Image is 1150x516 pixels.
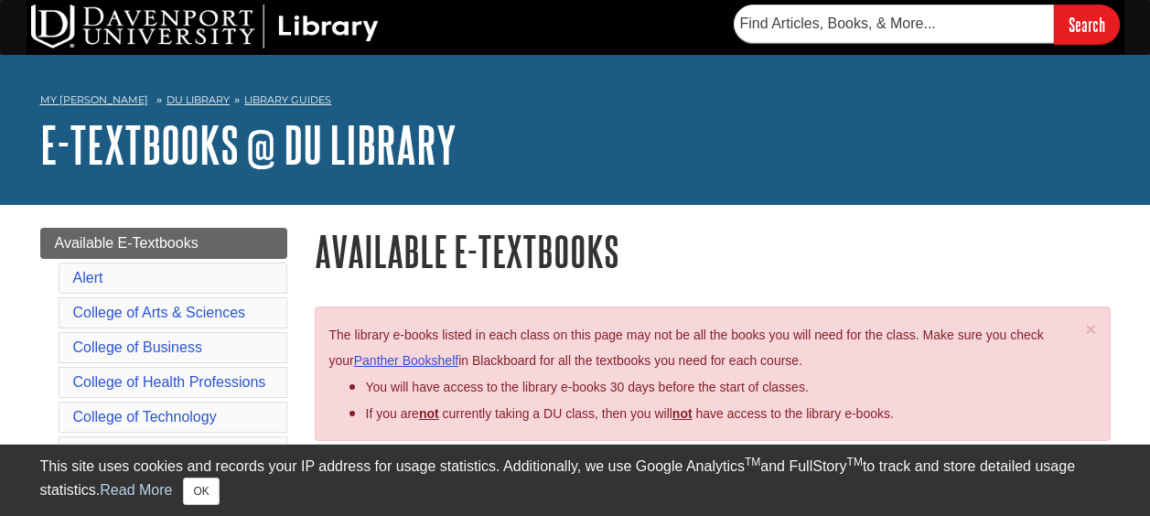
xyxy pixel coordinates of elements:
[40,228,287,259] a: Available E-Textbooks
[244,93,331,106] a: Library Guides
[734,5,1054,43] input: Find Articles, Books, & More...
[73,374,266,390] a: College of Health Professions
[183,478,219,505] button: Close
[73,305,246,320] a: College of Arts & Sciences
[1085,318,1096,339] span: ×
[315,228,1111,274] h1: Available E-Textbooks
[40,92,148,108] a: My [PERSON_NAME]
[31,5,379,48] img: DU Library
[419,406,439,421] strong: not
[1085,319,1096,339] button: Close
[100,482,172,498] a: Read More
[55,235,199,251] span: Available E-Textbooks
[40,116,457,173] a: E-Textbooks @ DU Library
[40,88,1111,117] nav: breadcrumb
[366,380,809,394] span: You will have access to the library e-books 30 days before the start of classes.
[73,270,103,285] a: Alert
[40,456,1111,505] div: This site uses cookies and records your IP address for usage statistics. Additionally, we use Goo...
[167,93,230,106] a: DU Library
[847,456,863,468] sup: TM
[672,406,693,421] u: not
[745,456,760,468] sup: TM
[734,5,1120,44] form: Searches DU Library's articles, books, and more
[1054,5,1120,44] input: Search
[73,409,217,425] a: College of Technology
[354,353,458,368] a: Panther Bookshelf
[73,339,202,355] a: College of Business
[366,406,894,421] span: If you are currently taking a DU class, then you will have access to the library e-books.
[329,328,1044,369] span: The library e-books listed in each class on this page may not be all the books you will need for ...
